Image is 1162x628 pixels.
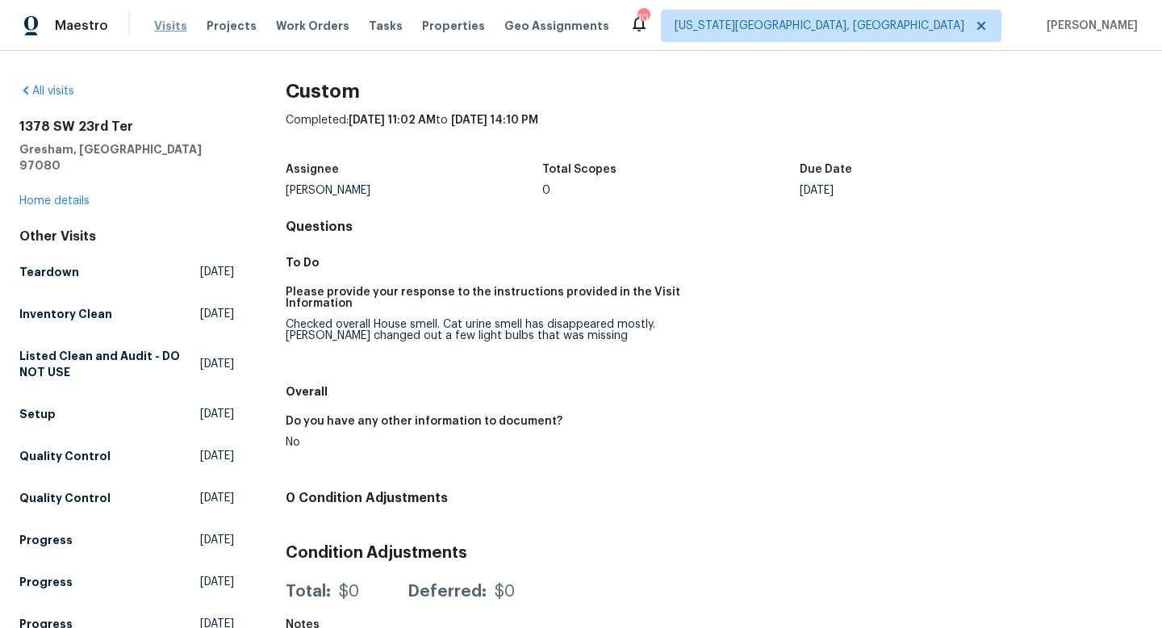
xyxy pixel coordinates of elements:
span: [DATE] 14:10 PM [451,115,538,126]
h5: Teardown [19,264,79,280]
h5: Setup [19,406,56,422]
div: 10 [637,10,649,26]
h5: Inventory Clean [19,306,112,322]
h5: Overall [286,383,1143,400]
h5: Listed Clean and Audit - DO NOT USE [19,348,200,380]
span: Geo Assignments [504,18,609,34]
span: [US_STATE][GEOGRAPHIC_DATA], [GEOGRAPHIC_DATA] [675,18,964,34]
h4: 0 Condition Adjustments [286,490,1143,506]
span: [PERSON_NAME] [1040,18,1138,34]
h5: To Do [286,254,1143,270]
span: [DATE] [200,574,234,590]
div: 0 [542,185,800,196]
a: Quality Control[DATE] [19,484,234,513]
span: [DATE] [200,490,234,506]
a: All visits [19,86,74,97]
div: Total: [286,584,331,600]
h5: Progress [19,574,73,590]
h5: Due Date [800,164,852,175]
span: Projects [207,18,257,34]
span: [DATE] [200,448,234,464]
div: [PERSON_NAME] [286,185,543,196]
a: Listed Clean and Audit - DO NOT USE[DATE] [19,341,234,387]
div: Checked overall House smell. Cat urine smell has disappeared mostly. [PERSON_NAME] changed out a ... [286,319,701,341]
span: Visits [154,18,187,34]
h2: 1378 SW 23rd Ter [19,119,234,135]
h4: Questions [286,219,1143,235]
span: Work Orders [276,18,349,34]
a: Teardown[DATE] [19,257,234,287]
h5: Quality Control [19,448,111,464]
span: [DATE] [200,356,234,372]
h5: Please provide your response to the instructions provided in the Visit Information [286,287,701,309]
span: Maestro [55,18,108,34]
div: No [286,437,701,448]
span: [DATE] [200,306,234,322]
a: Inventory Clean[DATE] [19,299,234,329]
h5: Do you have any other information to document? [286,416,562,427]
a: Setup[DATE] [19,400,234,429]
a: Home details [19,195,90,207]
h5: Progress [19,532,73,548]
h5: Gresham, [GEOGRAPHIC_DATA] 97080 [19,141,234,174]
h5: Assignee [286,164,339,175]
span: [DATE] [200,406,234,422]
h5: Total Scopes [542,164,617,175]
h5: Quality Control [19,490,111,506]
span: Tasks [369,20,403,31]
div: Deferred: [408,584,487,600]
span: Properties [422,18,485,34]
div: [DATE] [800,185,1057,196]
h2: Custom [286,83,1143,99]
span: [DATE] 11:02 AM [349,115,436,126]
a: Progress[DATE] [19,525,234,555]
div: $0 [495,584,515,600]
a: Quality Control[DATE] [19,442,234,471]
span: [DATE] [200,532,234,548]
div: Other Visits [19,228,234,245]
div: $0 [339,584,359,600]
h3: Condition Adjustments [286,545,1143,561]
a: Progress[DATE] [19,567,234,597]
span: [DATE] [200,264,234,280]
div: Completed: to [286,112,1143,154]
